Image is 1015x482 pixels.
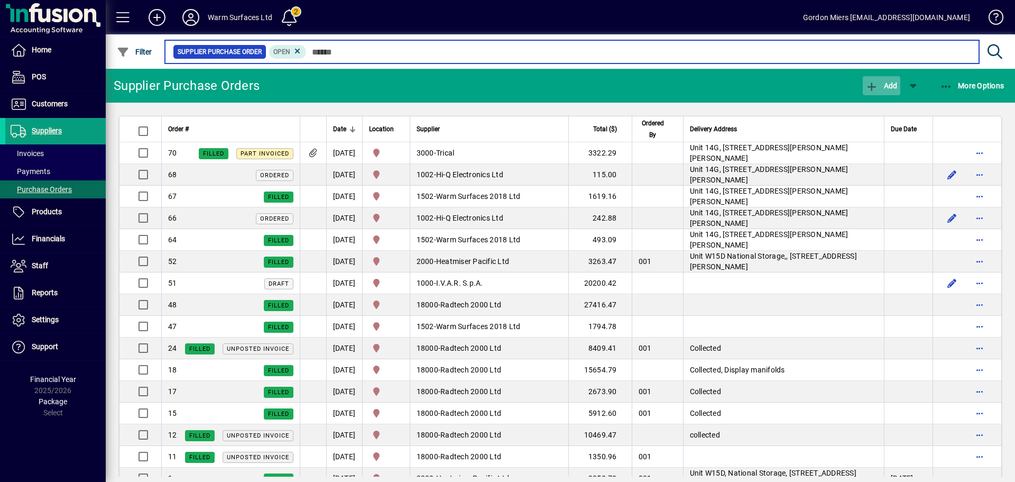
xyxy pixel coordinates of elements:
[369,147,403,159] span: Pukekohe
[333,123,346,135] span: Date
[11,185,72,194] span: Purchase Orders
[5,226,106,252] a: Financials
[690,123,737,135] span: Delivery Address
[168,279,177,287] span: 51
[417,431,438,439] span: 18000
[683,207,884,229] td: Unit 14G, [STREET_ADDRESS][PERSON_NAME][PERSON_NAME]
[5,307,106,333] a: Settings
[326,359,362,381] td: [DATE]
[227,454,289,461] span: UNPOSTED INVOICE
[639,387,652,396] span: 001
[168,149,177,157] span: 70
[575,123,626,135] div: Total ($)
[971,426,988,443] button: More options
[369,123,394,135] span: Location
[168,192,177,201] span: 67
[32,99,68,108] span: Customers
[168,123,293,135] div: Order #
[369,233,403,246] span: Pukekohe
[369,450,403,463] span: Pukekohe
[410,424,568,446] td: -
[568,251,632,272] td: 3263.47
[369,190,403,203] span: Pukekohe
[568,381,632,403] td: 2673.90
[971,340,988,357] button: More options
[326,272,362,294] td: [DATE]
[268,389,289,396] span: Filled
[268,324,289,331] span: Filled
[568,424,632,446] td: 10469.47
[971,318,988,335] button: More options
[440,301,501,309] span: Radtech 2000 Ltd
[971,166,988,183] button: More options
[568,316,632,338] td: 1794.78
[30,375,76,384] span: Financial Year
[369,342,403,354] span: Pukekohe
[268,237,289,244] span: Filled
[417,387,438,396] span: 18000
[117,48,152,56] span: Filter
[369,168,403,181] span: Pukekohe
[417,123,562,135] div: Supplier
[944,210,961,226] button: Edit
[410,207,568,229] td: -
[568,294,632,316] td: 27416.47
[436,235,521,244] span: Warm Surfaces 2018 Ltd
[971,383,988,400] button: More options
[369,407,403,420] span: Pukekohe
[410,251,568,272] td: -
[5,91,106,117] a: Customers
[326,316,362,338] td: [DATE]
[683,403,884,424] td: Collected
[683,142,884,164] td: Unit 14G, [STREET_ADDRESS][PERSON_NAME][PERSON_NAME]
[39,397,67,406] span: Package
[268,194,289,201] span: Filled
[326,186,362,207] td: [DATE]
[683,359,884,381] td: Collected, Display manifolds
[568,164,632,186] td: 115.00
[11,167,50,176] span: Payments
[32,126,62,135] span: Suppliers
[568,229,632,251] td: 493.09
[410,186,568,207] td: -
[32,207,62,216] span: Products
[440,344,501,352] span: Radtech 2000 Ltd
[5,64,106,90] a: POS
[436,279,483,287] span: I.V.A.R. S.p.A.
[140,8,174,27] button: Add
[865,81,897,90] span: Add
[937,76,1007,95] button: More Options
[410,164,568,186] td: -
[568,338,632,359] td: 8409.41
[369,255,403,268] span: Pukekohe
[940,81,1004,90] span: More Options
[410,359,568,381] td: -
[32,46,51,54] span: Home
[326,424,362,446] td: [DATE]
[436,149,455,157] span: Trical
[369,429,403,441] span: Pukekohe
[11,149,44,158] span: Invoices
[260,215,289,222] span: Ordered
[114,42,155,61] button: Filter
[971,231,988,248] button: More options
[326,403,362,424] td: [DATE]
[440,366,501,374] span: Radtech 2000 Ltd
[5,37,106,63] a: Home
[168,409,177,417] span: 15
[683,381,884,403] td: Collected
[5,334,106,360] a: Support
[971,210,988,226] button: More options
[260,172,289,179] span: Ordered
[568,186,632,207] td: 1619.16
[971,275,988,292] button: More options
[326,251,362,272] td: [DATE]
[268,411,289,417] span: Filled
[417,409,438,417] span: 18000
[417,322,434,331] span: 1502
[971,296,988,313] button: More options
[5,162,106,180] a: Payments
[417,279,434,287] span: 1000
[168,452,177,461] span: 11
[410,381,568,403] td: -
